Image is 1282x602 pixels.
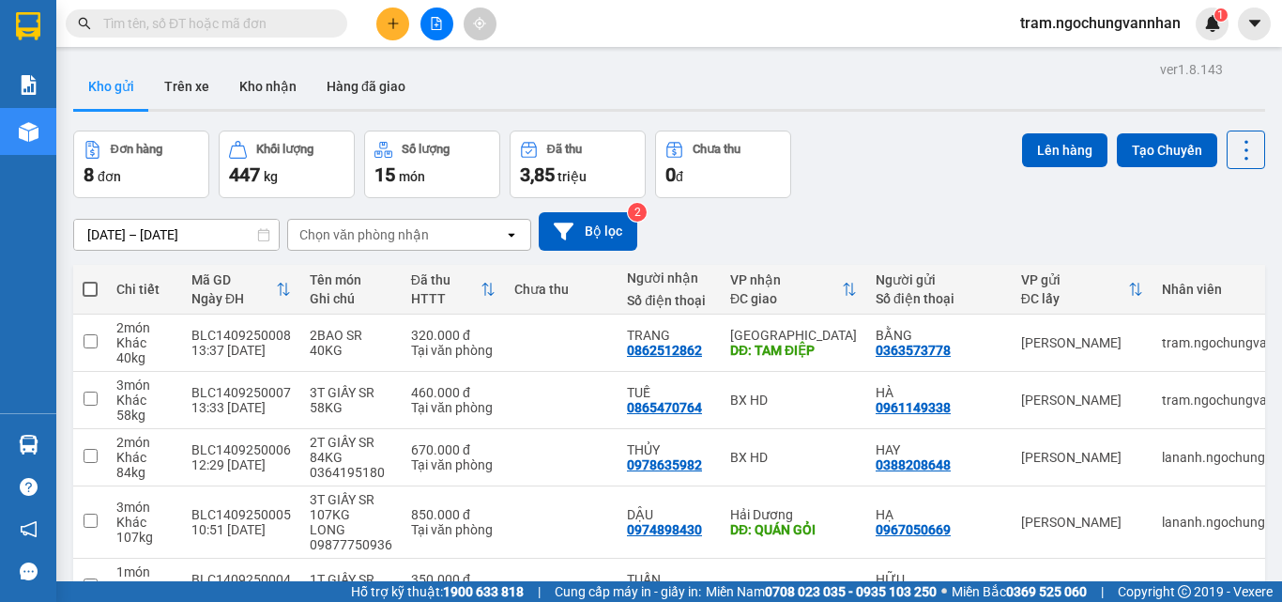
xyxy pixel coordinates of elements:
[310,291,392,306] div: Ghi chú
[191,522,291,537] div: 10:51 [DATE]
[520,163,555,186] span: 3,85
[19,435,38,455] img: warehouse-icon
[376,8,409,40] button: plus
[876,507,1002,522] div: HẠ
[1021,579,1143,594] div: [PERSON_NAME]
[411,457,496,472] div: Tại văn phòng
[730,343,857,358] div: DĐ: TAM ĐIỆP
[1246,15,1263,32] span: caret-down
[191,328,291,343] div: BLC1409250008
[876,328,1002,343] div: BẰNG
[1021,335,1143,350] div: [PERSON_NAME]
[430,17,443,30] span: file-add
[411,343,496,358] div: Tại văn phòng
[364,131,500,198] button: Số lượng15món
[510,131,646,198] button: Đã thu3,85 triệu
[706,581,937,602] span: Miền Nam
[84,163,94,186] span: 8
[116,282,173,297] div: Chi tiết
[411,572,496,587] div: 350.000 đ
[627,270,711,286] div: Người nhận
[693,143,740,156] div: Chưa thu
[627,572,711,587] div: TUẤN
[730,272,842,287] div: VP nhận
[876,291,1002,306] div: Số điện thoại
[627,328,711,343] div: TRANG
[721,265,866,315] th: Toggle SortBy
[627,343,702,358] div: 0862512862
[299,225,429,244] div: Chọn văn phòng nhận
[116,465,173,480] div: 84 kg
[116,579,173,594] div: Khác
[191,272,276,287] div: Mã GD
[116,435,173,450] div: 2 món
[1021,291,1128,306] div: ĐC lấy
[627,442,711,457] div: THỦY
[351,581,524,602] span: Hỗ trợ kỹ thuật:
[765,584,937,599] strong: 0708 023 035 - 0935 103 250
[1005,11,1196,35] span: tram.ngochungvannhan
[229,163,260,186] span: 447
[402,265,505,315] th: Toggle SortBy
[191,385,291,400] div: BLC1409250007
[73,131,209,198] button: Đơn hàng8đơn
[20,520,38,538] span: notification
[627,400,702,415] div: 0865470764
[411,400,496,415] div: Tại văn phòng
[78,17,91,30] span: search
[1021,450,1143,465] div: [PERSON_NAME]
[730,579,857,594] div: BX HD
[627,385,711,400] div: TUẾ
[73,64,149,109] button: Kho gửi
[116,564,173,579] div: 1 món
[116,393,173,408] div: Khác
[411,328,496,343] div: 320.000 đ
[191,400,291,415] div: 13:33 [DATE]
[411,291,481,306] div: HTTT
[219,131,355,198] button: Khối lượng447kg
[1021,515,1143,530] div: [PERSON_NAME]
[730,450,857,465] div: BX HD
[473,17,486,30] span: aim
[876,343,951,358] div: 0363573778
[411,507,496,522] div: 850.000 đ
[116,500,173,515] div: 3 món
[420,8,453,40] button: file-add
[98,169,121,184] span: đơn
[627,507,711,522] div: DẬU
[116,408,173,423] div: 58 kg
[665,163,676,186] span: 0
[310,572,392,602] div: 1T GIẤY SR 44KG
[1012,265,1152,315] th: Toggle SortBy
[1178,585,1191,598] span: copyright
[411,442,496,457] div: 670.000 đ
[116,350,173,365] div: 40 kg
[20,478,38,496] span: question-circle
[19,75,38,95] img: solution-icon
[256,143,313,156] div: Khối lượng
[1217,8,1224,22] span: 1
[464,8,496,40] button: aim
[1160,59,1223,80] div: ver 1.8.143
[182,265,300,315] th: Toggle SortBy
[191,572,291,587] div: BLC1409250004
[730,328,857,343] div: [GEOGRAPHIC_DATA]
[312,64,420,109] button: Hàng đã giao
[555,581,701,602] span: Cung cấp máy in - giấy in:
[191,507,291,522] div: BLC1409250005
[411,272,481,287] div: Đã thu
[730,291,842,306] div: ĐC giao
[16,12,40,40] img: logo-vxr
[876,385,1002,400] div: HÀ
[876,400,951,415] div: 0961149338
[74,220,279,250] input: Select a date range.
[310,492,392,522] div: 3T GIẤY SR 107KG
[538,581,541,602] span: |
[19,122,38,142] img: warehouse-icon
[876,457,951,472] div: 0388208648
[876,442,1002,457] div: HAY
[1021,272,1128,287] div: VP gửi
[387,17,400,30] span: plus
[1006,584,1087,599] strong: 0369 525 060
[310,385,392,415] div: 3T GIẤY SR 58KG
